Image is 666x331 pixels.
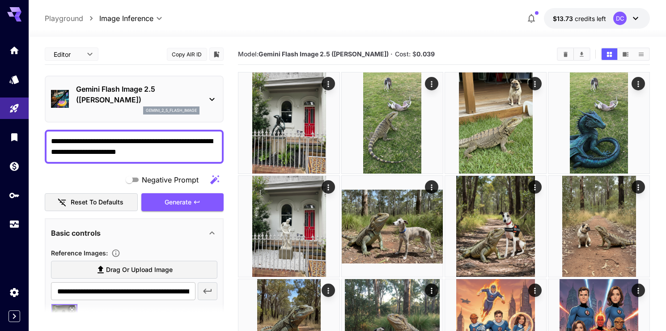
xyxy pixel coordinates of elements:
div: Settings [9,287,20,298]
p: Gemini Flash Image 2.5 ([PERSON_NAME]) [76,84,199,105]
button: $13.72947DC [544,8,650,29]
button: Show media in list view [633,48,649,60]
img: 2Q== [342,176,443,277]
a: Playground [45,13,83,24]
button: Reset to defaults [45,193,138,212]
button: Copy AIR ID [167,48,207,61]
img: 9k= [548,72,649,174]
div: Actions [528,284,542,297]
span: Drag or upload image [106,264,173,276]
img: 2Q== [445,72,546,174]
button: Show media in grid view [602,48,617,60]
span: $13.73 [553,15,575,22]
span: Reference Images : [51,249,108,257]
img: 9k= [238,72,339,174]
div: Home [9,45,20,56]
div: Actions [632,284,645,297]
label: Drag or upload image [51,261,217,279]
div: API Keys [9,190,20,201]
span: Cost: $ [395,50,435,58]
div: Actions [322,77,335,90]
span: Image Inference [99,13,153,24]
div: Actions [425,77,438,90]
b: 0.039 [416,50,435,58]
div: Models [9,74,20,85]
button: Upload a reference image to guide the result. This is needed for Image-to-Image or Inpainting. Su... [108,249,124,258]
p: · [390,49,393,59]
span: Editor [54,50,81,59]
img: 2Q== [342,72,443,174]
div: Actions [322,284,335,297]
span: Model: [238,50,389,58]
div: Wallet [9,161,20,172]
nav: breadcrumb [45,13,99,24]
div: Gemini Flash Image 2.5 ([PERSON_NAME])gemini_2_5_flash_image [51,80,217,118]
div: Usage [9,219,20,230]
img: Z [548,176,649,277]
div: $13.72947 [553,14,606,23]
div: Actions [322,180,335,194]
div: Clear AllDownload All [557,47,590,61]
span: credits left [575,15,606,22]
div: Actions [632,180,645,194]
div: Actions [632,77,645,90]
button: Generate [141,193,224,212]
div: Actions [425,180,438,194]
div: Show media in grid viewShow media in video viewShow media in list view [601,47,650,61]
div: Actions [528,77,542,90]
b: Gemini Flash Image 2.5 ([PERSON_NAME]) [259,50,389,58]
div: DC [613,12,627,25]
button: Show media in video view [618,48,633,60]
img: 9k= [238,176,339,277]
span: Negative Prompt [142,174,199,185]
div: Actions [425,284,438,297]
button: Add to library [212,49,221,59]
button: Download All [574,48,590,60]
p: gemini_2_5_flash_image [146,107,197,114]
img: Z [445,176,546,277]
button: Expand sidebar [8,310,20,322]
div: Playground [9,103,20,114]
p: Basic controls [51,228,101,238]
div: Actions [528,180,542,194]
button: Clear All [558,48,573,60]
div: Library [9,132,20,143]
span: Generate [165,197,191,208]
div: Basic controls [51,222,217,244]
